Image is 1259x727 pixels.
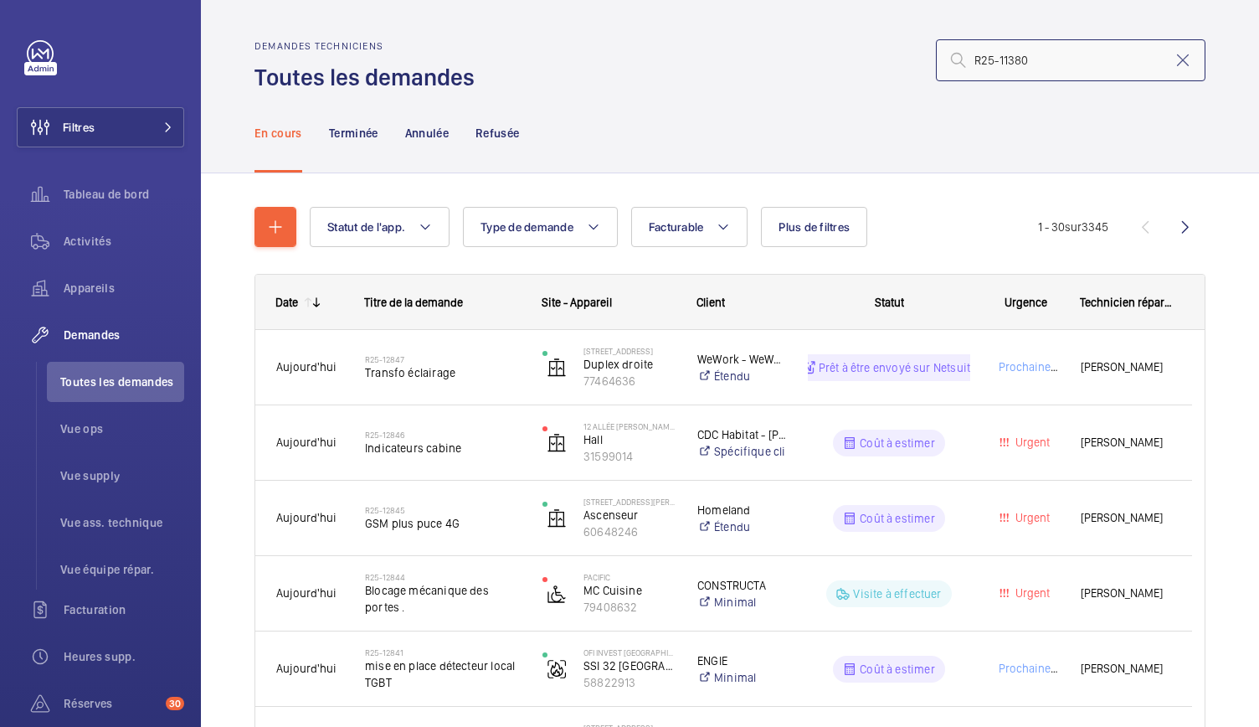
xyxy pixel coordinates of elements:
[276,511,337,524] span: Aujourd'hui
[60,561,184,578] span: Vue équipe répar.
[583,431,676,448] p: Hall
[64,327,184,343] span: Demandes
[547,358,567,378] img: elevator.svg
[697,502,786,518] p: Homeland
[405,125,449,142] p: Annulée
[697,594,786,611] a: Minimal
[583,657,676,674] p: SSI 32 [GEOGRAPHIC_DATA]
[631,207,748,247] button: Facturable
[1012,436,1050,449] span: Urgent
[1081,659,1171,678] span: [PERSON_NAME]
[60,374,184,390] span: Toutes les demandes
[697,669,786,686] a: Minimal
[583,356,676,373] p: Duplex droite
[697,652,786,669] p: ENGIE
[1081,508,1171,528] span: [PERSON_NAME]
[64,280,184,296] span: Appareils
[365,364,521,381] span: Transfo éclairage
[697,368,786,384] a: Étendu
[276,436,337,449] span: Aujourd'hui
[819,359,977,376] p: Prêt à être envoyé sur Netsuite
[276,360,337,374] span: Aujourd'hui
[547,433,567,453] img: elevator.svg
[583,373,676,389] p: 77464636
[547,584,567,604] img: platform_lift.svg
[860,510,935,527] p: Coût à estimer
[364,296,463,309] span: Titre de la demande
[365,515,521,532] span: GSM plus puce 4G
[547,508,567,528] img: elevator.svg
[936,39,1205,81] input: Chercher par numéro demande ou de devis
[1081,584,1171,603] span: [PERSON_NAME]
[64,648,184,665] span: Heures supp.
[697,443,786,460] a: Spécifique client
[1012,511,1050,524] span: Urgent
[310,207,450,247] button: Statut de l'app.
[327,220,405,234] span: Statut de l'app.
[583,421,676,431] p: 12 allée [PERSON_NAME]
[583,497,676,507] p: [STREET_ADDRESS][PERSON_NAME]
[365,354,521,364] h2: R25-12847
[1081,433,1171,452] span: [PERSON_NAME]
[547,659,567,679] img: fire_alarm.svg
[860,661,935,678] p: Coût à estimer
[542,296,612,309] span: Site - Appareil
[583,599,676,616] p: 79408632
[166,697,184,710] span: 30
[1081,358,1171,377] span: [PERSON_NAME]
[583,448,676,465] p: 31599014
[583,523,676,540] p: 60648246
[860,435,935,451] p: Coût à estimer
[60,514,184,531] span: Vue ass. technique
[696,296,725,309] span: Client
[475,125,519,142] p: Refusée
[583,572,676,582] p: Pacific
[649,220,704,234] span: Facturable
[64,695,159,712] span: Réserves
[1080,296,1172,309] span: Technicien réparateur
[779,220,850,234] span: Plus de filtres
[697,577,786,594] p: CONSTRUCTA
[697,518,786,535] a: Étendu
[329,125,378,142] p: Terminée
[365,430,521,440] h2: R25-12846
[583,647,676,657] p: OFI INVEST [GEOGRAPHIC_DATA]
[64,233,184,250] span: Activités
[1038,221,1108,233] span: 1 - 30 3345
[64,186,184,203] span: Tableau de bord
[480,220,573,234] span: Type de demande
[276,662,337,675] span: Aujourd'hui
[60,420,184,437] span: Vue ops
[275,296,298,309] div: Date
[254,62,485,93] h1: Toutes les demandes
[276,586,337,600] span: Aujourd'hui
[697,351,786,368] p: WeWork - WeWork Exploitation
[1012,586,1050,600] span: Urgent
[761,207,867,247] button: Plus de filtres
[365,440,521,456] span: Indicateurs cabine
[583,582,676,599] p: MC Cuisine
[583,507,676,523] p: Ascenseur
[17,107,184,147] button: Filtres
[995,662,1081,675] span: Prochaine visite
[1065,220,1082,234] span: sur
[1005,296,1047,309] span: Urgence
[63,119,95,136] span: Filtres
[463,207,618,247] button: Type de demande
[365,657,521,691] span: mise en place détecteur local TGBT
[853,585,941,602] p: Visite à effectuer
[64,601,184,618] span: Facturation
[697,426,786,443] p: CDC Habitat - [PERSON_NAME]
[365,572,521,582] h2: R25-12844
[60,467,184,484] span: Vue supply
[254,125,302,142] p: En cours
[365,647,521,657] h2: R25-12841
[875,296,904,309] span: Statut
[254,40,485,52] h2: Demandes techniciens
[365,582,521,616] span: Blocage mécanique des portes .
[365,505,521,515] h2: R25-12845
[583,674,676,691] p: 58822913
[583,346,676,356] p: [STREET_ADDRESS]
[995,360,1081,374] span: Prochaine visite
